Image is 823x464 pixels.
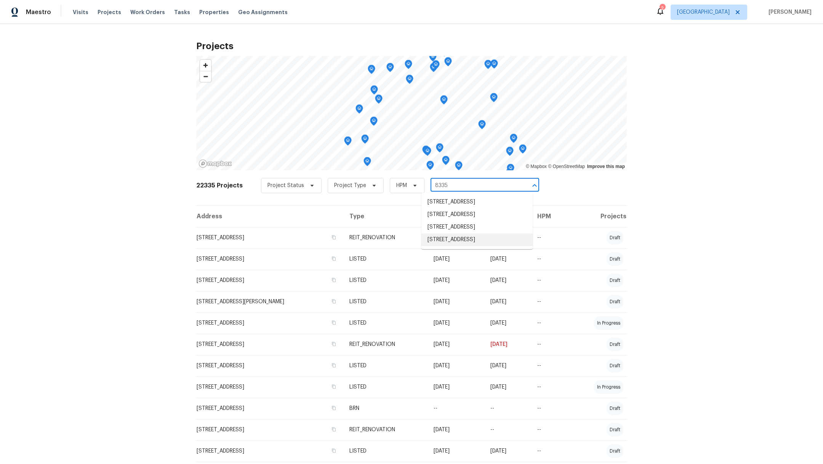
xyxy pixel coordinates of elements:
[196,440,343,462] td: [STREET_ADDRESS]
[370,85,378,97] div: Map marker
[506,147,514,158] div: Map marker
[531,248,569,270] td: --
[607,423,623,437] div: draft
[607,359,623,373] div: draft
[330,341,337,347] button: Copy Address
[531,419,569,440] td: --
[440,95,448,107] div: Map marker
[330,255,337,262] button: Copy Address
[531,334,569,355] td: --
[490,93,498,105] div: Map marker
[478,120,486,132] div: Map marker
[196,182,243,189] h2: 22335 Projects
[196,56,627,170] canvas: Map
[330,405,337,411] button: Copy Address
[26,8,51,16] span: Maestro
[196,419,343,440] td: [STREET_ADDRESS]
[196,334,343,355] td: [STREET_ADDRESS]
[548,164,585,169] a: OpenStreetMap
[607,444,623,458] div: draft
[421,208,533,221] li: [STREET_ADDRESS]
[484,419,532,440] td: --
[432,60,440,72] div: Map marker
[428,248,484,270] td: [DATE]
[330,234,337,241] button: Copy Address
[594,380,623,394] div: in progress
[607,274,623,287] div: draft
[343,312,428,334] td: LISTED
[396,182,407,189] span: HPM
[368,65,375,77] div: Map marker
[428,334,484,355] td: [DATE]
[505,169,513,181] div: Map marker
[484,440,532,462] td: [DATE]
[507,164,514,176] div: Map marker
[421,196,533,208] li: [STREET_ADDRESS]
[130,8,165,16] span: Work Orders
[406,75,413,86] div: Map marker
[375,94,383,106] div: Map marker
[363,157,371,169] div: Map marker
[607,252,623,266] div: draft
[531,312,569,334] td: --
[428,355,484,376] td: [DATE]
[343,376,428,398] td: LISTED
[330,319,337,326] button: Copy Address
[531,440,569,462] td: --
[484,291,532,312] td: [DATE]
[531,398,569,419] td: --
[196,42,627,50] h2: Projects
[174,10,190,15] span: Tasks
[765,8,812,16] span: [PERSON_NAME]
[196,291,343,312] td: [STREET_ADDRESS][PERSON_NAME]
[660,5,665,12] div: 2
[73,8,88,16] span: Visits
[484,270,532,291] td: [DATE]
[421,221,533,234] li: [STREET_ADDRESS]
[569,206,627,227] th: Projects
[196,206,343,227] th: Address
[484,334,532,355] td: [DATE]
[519,144,527,156] div: Map marker
[490,59,498,71] div: Map marker
[405,60,412,72] div: Map marker
[343,227,428,248] td: REIT_RENOVATION
[196,398,343,419] td: [STREET_ADDRESS]
[428,419,484,440] td: [DATE]
[426,161,434,173] div: Map marker
[199,159,232,168] a: Mapbox homepage
[484,60,492,72] div: Map marker
[196,248,343,270] td: [STREET_ADDRESS]
[428,398,484,419] td: --
[442,156,450,168] div: Map marker
[424,147,431,158] div: Map marker
[529,180,540,191] button: Close
[343,419,428,440] td: REIT_RENOVATION
[455,161,463,173] div: Map marker
[421,234,533,246] li: [STREET_ADDRESS]
[330,298,337,305] button: Copy Address
[196,376,343,398] td: [STREET_ADDRESS]
[343,334,428,355] td: REIT_RENOVATION
[526,164,547,169] a: Mapbox
[430,63,437,75] div: Map marker
[330,383,337,390] button: Copy Address
[484,355,532,376] td: [DATE]
[343,248,428,270] td: LISTED
[200,71,211,82] button: Zoom out
[370,117,378,128] div: Map marker
[607,295,623,309] div: draft
[607,338,623,351] div: draft
[343,440,428,462] td: LISTED
[428,291,484,312] td: [DATE]
[330,447,337,454] button: Copy Address
[531,227,569,248] td: --
[422,146,430,157] div: Map marker
[334,182,366,189] span: Project Type
[531,355,569,376] td: --
[587,164,625,169] a: Improve this map
[196,355,343,376] td: [STREET_ADDRESS]
[200,60,211,71] button: Zoom in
